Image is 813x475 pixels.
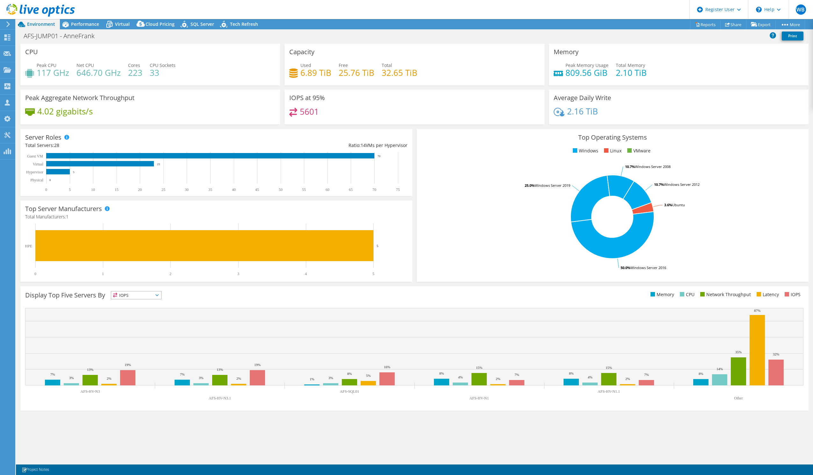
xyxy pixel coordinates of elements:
tspan: 10.7% [625,164,635,169]
span: Virtual [115,21,130,27]
text: 2 [169,272,171,276]
text: 0 [45,187,47,192]
text: 2% [496,377,500,381]
text: 19% [125,363,131,367]
text: 19% [254,363,261,367]
h3: Server Roles [25,134,61,141]
span: Total Memory [616,62,645,68]
text: AFS-HV-N3 [81,389,100,394]
tspan: Windows Server 2019 [535,183,570,188]
text: 20 [138,187,142,192]
span: Net CPU [76,62,94,68]
h4: 4.02 gigabits/s [37,108,93,115]
h3: Top Operating Systems [421,134,804,141]
h4: 6.89 TiB [300,69,331,76]
text: 3% [199,376,204,380]
text: 5% [366,374,371,377]
h4: 32.65 TiB [382,69,417,76]
text: 7% [644,373,649,376]
h3: Peak Aggregate Network Throughput [25,94,134,101]
li: Latency [755,291,779,298]
h3: IOPS at 95% [289,94,325,101]
text: 70 [378,155,381,158]
text: 4% [458,375,463,379]
tspan: Windows Server 2012 [664,182,700,187]
span: Peak CPU [37,62,56,68]
text: 5 [73,171,75,174]
text: 13% [217,368,223,371]
h4: 2.10 TiB [616,69,647,76]
text: 40 [232,187,236,192]
text: 7% [180,372,185,376]
text: Physical [30,178,43,182]
a: Project Notes [17,466,54,474]
div: Total Servers: [25,142,216,149]
text: 50 [279,187,283,192]
a: More [775,19,805,29]
tspan: 3.6% [664,202,672,207]
h4: 2.16 TiB [567,108,598,115]
h3: Memory [554,48,579,55]
li: IOPS [783,291,801,298]
h4: Total Manufacturers: [25,213,407,220]
text: 14% [716,367,723,371]
h3: Average Daily Write [554,94,611,101]
text: Virtual [33,162,44,166]
text: Guest VM [27,154,43,158]
a: Share [720,19,746,29]
text: 7% [514,373,519,376]
li: VMware [626,147,651,154]
h4: 117 GHz [37,69,69,76]
tspan: 50.0% [621,265,630,270]
text: 32% [773,352,779,356]
span: CPU Sockets [150,62,176,68]
span: 28 [54,142,59,148]
text: 1 [102,272,104,276]
text: AFS-SQL01 [340,389,359,394]
text: 0 [34,272,36,276]
h3: Top Server Manufacturers [25,205,102,212]
h4: 25.76 TiB [339,69,374,76]
text: 15 [115,187,119,192]
li: Network Throughput [699,291,751,298]
h4: 646.70 GHz [76,69,121,76]
text: 87% [754,309,760,312]
span: Free [339,62,348,68]
span: 14 [361,142,366,148]
span: Environment [27,21,55,27]
text: 35 [208,187,212,192]
tspan: Windows Server 2016 [630,265,666,270]
li: Windows [571,147,598,154]
h4: 809.56 GiB [565,69,608,76]
h4: 5601 [300,108,319,115]
text: 45 [255,187,259,192]
text: 3% [328,376,333,380]
text: 15% [476,366,482,369]
span: Performance [71,21,99,27]
tspan: Ubuntu [672,202,685,207]
li: Memory [649,291,674,298]
text: 4% [588,375,593,379]
text: 3 [237,272,239,276]
text: 65 [349,187,353,192]
text: 30 [185,187,189,192]
span: SQL Server [191,21,214,27]
text: 5 [69,187,71,192]
span: Used [300,62,311,68]
a: Export [746,19,776,29]
text: 8% [699,372,703,376]
span: 1 [66,214,68,220]
svg: \n [756,7,762,12]
text: 2% [107,376,112,380]
h1: AFS-JUMP01 - AnneFrank [21,33,104,40]
span: IOPS [111,291,161,299]
text: 35% [735,350,742,354]
tspan: Windows Server 2008 [635,164,671,169]
text: 13% [87,368,93,371]
span: Total [382,62,392,68]
text: 16% [384,365,390,369]
text: HPE [25,244,32,248]
h4: 33 [150,69,176,76]
text: 5 [372,272,374,276]
text: 55 [302,187,306,192]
